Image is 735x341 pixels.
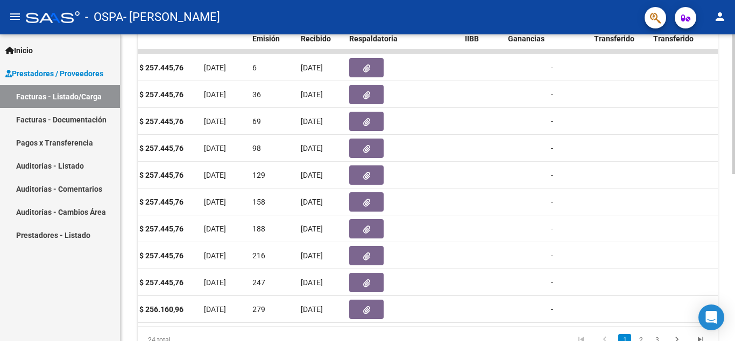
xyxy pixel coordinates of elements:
strong: $ 257.445,76 [139,63,183,72]
span: [DATE] [301,224,323,233]
span: [DATE] [301,198,323,206]
span: [DATE] [204,198,226,206]
strong: $ 257.445,76 [139,224,183,233]
span: Doc Respaldatoria [349,22,398,43]
span: [DATE] [204,171,226,179]
span: 216 [252,251,265,260]
span: 98 [252,144,261,153]
span: Retencion IIBB [465,22,500,43]
strong: $ 257.445,76 [139,144,183,153]
span: [DATE] [204,144,226,153]
span: - [551,224,553,233]
span: [DATE] [301,251,323,260]
span: Días desde Emisión [252,22,290,43]
span: - [551,63,553,72]
span: [DATE] [204,63,226,72]
span: [DATE] [204,117,226,126]
span: - [551,278,553,287]
span: 69 [252,117,261,126]
span: - [PERSON_NAME] [123,5,220,29]
span: Fecha Transferido [594,22,634,43]
span: - [551,305,553,314]
span: [DATE] [301,278,323,287]
span: Prestadores / Proveedores [5,68,103,79]
mat-icon: menu [9,10,22,23]
span: [DATE] [301,63,323,72]
datatable-header-cell: Monto Transferido [649,15,708,62]
strong: $ 257.445,76 [139,278,183,287]
datatable-header-cell: Fecha Cpbt [200,15,248,62]
span: [DATE] [301,305,323,314]
span: Fecha Recibido [301,22,331,43]
span: - OSPA [85,5,123,29]
span: Retención Ganancias [508,22,545,43]
span: 247 [252,278,265,287]
datatable-header-cell: Doc Respaldatoria [345,15,409,62]
span: - [551,251,553,260]
strong: $ 257.445,76 [139,198,183,206]
datatable-header-cell: Fecha Transferido [590,15,649,62]
span: - [551,171,553,179]
span: [DATE] [204,224,226,233]
span: - [551,144,553,153]
span: [DATE] [204,90,226,99]
span: Inicio [5,45,33,56]
span: [DATE] [301,90,323,99]
span: 6 [252,63,257,72]
strong: $ 256.160,96 [139,305,183,314]
span: 158 [252,198,265,206]
datatable-header-cell: Retencion IIBB [461,15,504,62]
strong: $ 257.445,76 [139,171,183,179]
span: - [551,90,553,99]
span: [DATE] [301,117,323,126]
span: [DATE] [204,278,226,287]
datatable-header-cell: OP [547,15,590,62]
datatable-header-cell: Auditoria [409,15,461,62]
div: Open Intercom Messenger [698,304,724,330]
datatable-header-cell: Fecha Recibido [296,15,345,62]
strong: $ 257.445,76 [139,90,183,99]
span: Monto Transferido [653,22,694,43]
span: - [551,117,553,126]
span: 129 [252,171,265,179]
span: [DATE] [301,144,323,153]
datatable-header-cell: Días desde Emisión [248,15,296,62]
datatable-header-cell: Retención Ganancias [504,15,547,62]
span: 188 [252,224,265,233]
span: 279 [252,305,265,314]
strong: $ 257.445,76 [139,251,183,260]
span: - [551,198,553,206]
strong: $ 257.445,76 [139,117,183,126]
mat-icon: person [713,10,726,23]
span: 36 [252,90,261,99]
datatable-header-cell: Monto [135,15,200,62]
span: [DATE] [204,305,226,314]
span: [DATE] [204,251,226,260]
span: [DATE] [301,171,323,179]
